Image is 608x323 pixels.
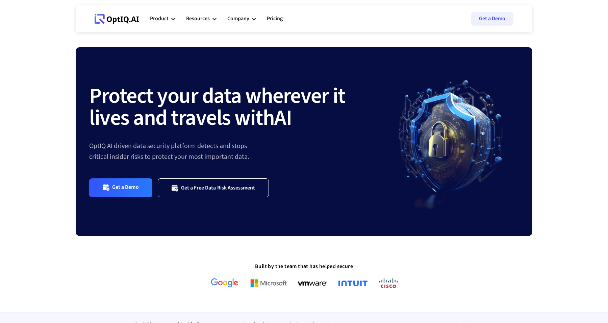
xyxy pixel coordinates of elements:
[186,14,210,23] div: Resources
[150,9,175,29] div: Product
[267,9,283,29] a: Pricing
[89,178,152,197] a: Get a Demo
[158,178,269,197] a: Get a Free Data Risk Assessment
[227,14,249,23] div: Company
[274,102,292,134] strong: AI
[89,141,384,162] div: OptIQ AI driven data security platform detects and stops critical insider risks to protect your m...
[471,12,513,26] a: Get a Demo
[95,9,139,29] a: Webflow Homepage
[186,9,217,29] div: Resources
[181,184,255,191] div: Get a Free Data Risk Assessment
[227,9,256,29] div: Company
[89,81,345,134] strong: Protect your data wherever it lives and travels with
[112,184,139,192] div: Get a Demo
[150,14,169,23] div: Product
[255,263,353,270] strong: Built by the team that has helped secure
